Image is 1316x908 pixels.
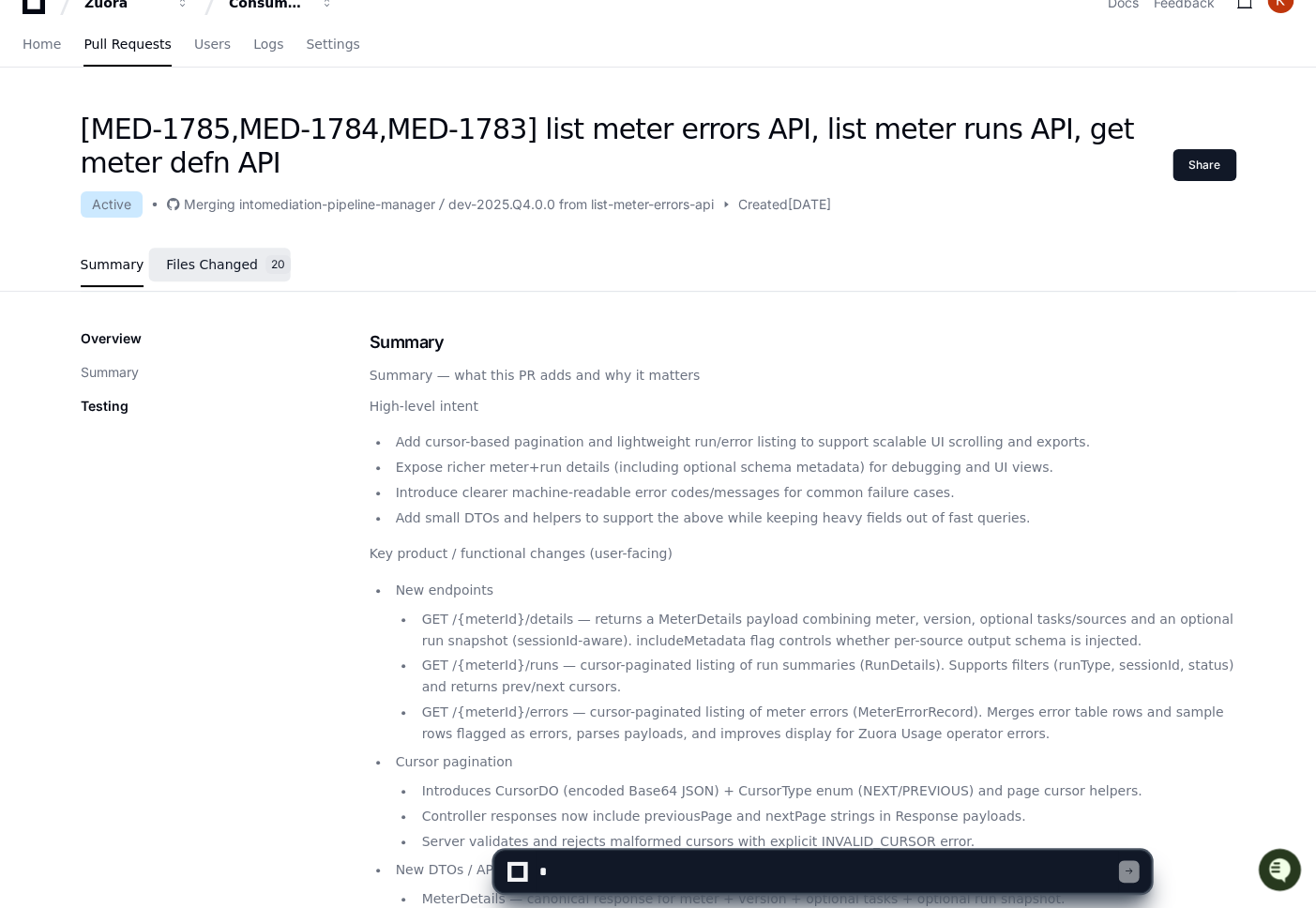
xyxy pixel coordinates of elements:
iframe: Open customer support [1256,846,1307,897]
li: Server validates and rejects malformed cursors with explicit INVALID_CURSOR error. [416,831,1235,853]
a: Pull Requests [83,23,171,67]
div: dev-2025.Q4.0.0 from list-meter-errors-api [448,195,714,214]
img: 1756235613930-3d25f9e4-fa56-45dd-b3ad-e072dfbd1548 [19,140,53,174]
span: Files Changed [166,259,258,270]
span: Pylon [187,197,227,211]
p: Summary — what this PR adds and why it matters [370,365,1236,386]
a: Powered byPylon [132,196,227,211]
div: We're available if you need us! [64,159,237,174]
a: Home [23,23,61,67]
li: Add small DTOs and helpers to support the above while keeping heavy fields out of fast queries. [390,507,1236,529]
p: Overview [81,329,142,348]
p: Testing [81,397,129,416]
img: PlayerZero [19,19,56,56]
a: Settings [306,23,359,67]
li: Introduces CursorDO (encoded Base64 JSON) + CursorType enum (NEXT/PREVIOUS) and page cursor helpers. [416,780,1235,802]
li: Cursor pagination [390,751,1236,852]
div: Welcome [19,75,341,105]
span: Users [194,38,231,50]
span: Created [738,195,788,214]
li: Introduce clearer machine-readable error codes/messages for common failure cases. [390,482,1236,504]
span: Pull Requests [83,38,171,50]
div: Start new chat [64,140,308,159]
span: Settings [306,38,359,50]
button: Share [1172,149,1236,181]
li: Expose richer meter+run details (including optional schema metadata) for debugging and UI views. [390,457,1236,478]
a: Logs [253,23,283,67]
div: Active [81,191,143,218]
li: New endpoints [390,580,1236,744]
div: Merging into [184,195,262,214]
span: Summary [81,259,144,270]
span: Logs [253,38,283,50]
li: GET /{meterId}/errors — cursor-paginated listing of meter errors (MeterErrorRecord). Merges error... [416,702,1235,745]
button: Start new chat [319,145,341,168]
p: Key product / functional changes (user-facing) [370,543,1236,565]
span: [DATE] [788,195,831,214]
p: High-level intent [370,396,1236,417]
a: Users [194,23,231,67]
button: Summary [81,363,139,382]
h1: [MED-1785,MED-1784,MED-1783] list meter errors API, list meter runs API, get meter defn API [81,113,1172,180]
span: 20 [265,255,291,274]
li: Controller responses now include previousPage and nextPage strings in Response payloads. [416,806,1235,827]
li: Add cursor-based pagination and lightweight run/error listing to support scalable UI scrolling an... [390,431,1236,453]
h1: Summary [370,329,1236,356]
li: GET /{meterId}/runs — cursor-paginated listing of run summaries (RunDetails). Supports filters (r... [416,655,1235,698]
li: GET /{meterId}/details — returns a MeterDetails payload combining meter, version, optional tasks/... [416,609,1235,652]
div: mediation-pipeline-manager [262,195,435,214]
span: Home [23,38,61,50]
